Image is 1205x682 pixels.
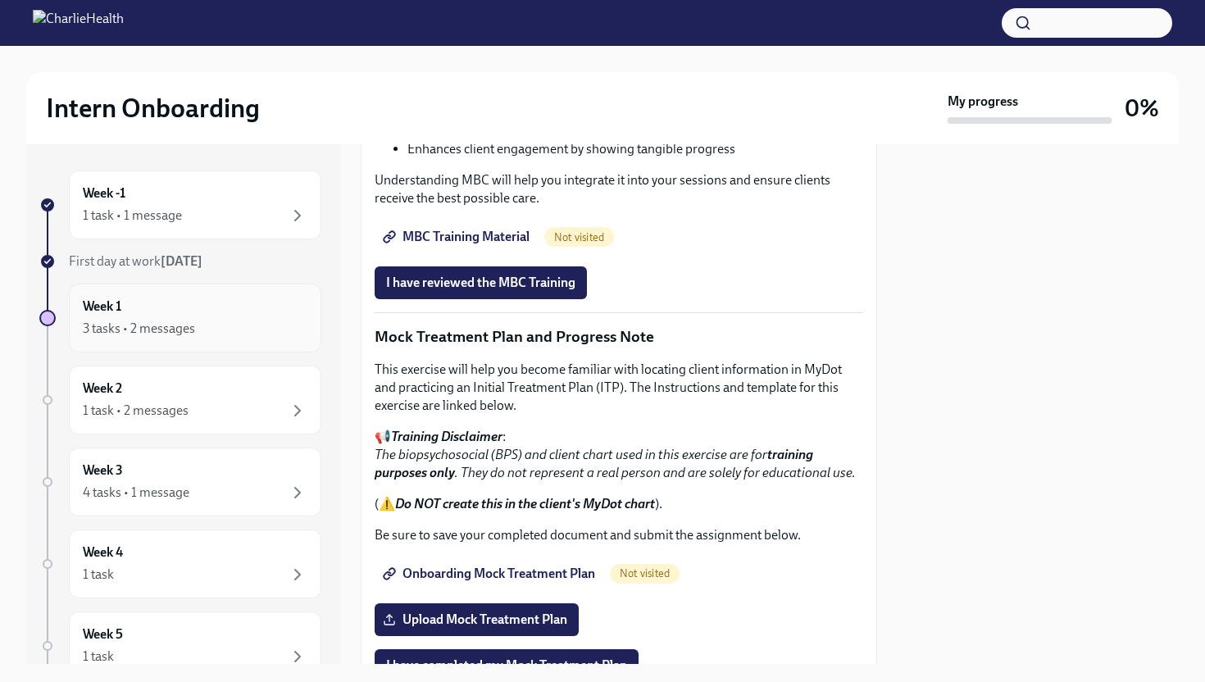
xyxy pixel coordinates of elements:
[375,361,863,415] p: This exercise will help you become familiar with locating client information in MyDot and practic...
[83,648,114,666] div: 1 task
[948,93,1018,111] strong: My progress
[83,320,195,338] div: 3 tasks • 2 messages
[83,402,189,420] div: 1 task • 2 messages
[39,530,321,598] a: Week 41 task
[375,495,863,513] p: (⚠️ ).
[83,298,121,316] h6: Week 1
[83,380,122,398] h6: Week 2
[39,170,321,239] a: Week -11 task • 1 message
[39,448,321,516] a: Week 34 tasks • 1 message
[39,366,321,434] a: Week 21 task • 2 messages
[69,253,202,269] span: First day at work
[375,171,863,207] p: Understanding MBC will help you integrate it into your sessions and ensure clients receive the be...
[39,284,321,352] a: Week 13 tasks • 2 messages
[375,649,639,682] button: I have completed my Mock Treatment Plan
[610,567,680,580] span: Not visited
[386,612,567,628] span: Upload Mock Treatment Plan
[375,221,541,253] a: MBC Training Material
[39,612,321,680] a: Week 51 task
[386,566,595,582] span: Onboarding Mock Treatment Plan
[386,657,627,674] span: I have completed my Mock Treatment Plan
[375,603,579,636] label: Upload Mock Treatment Plan
[39,252,321,271] a: First day at work[DATE]
[83,207,182,225] div: 1 task • 1 message
[375,526,863,544] p: Be sure to save your completed document and submit the assignment below.
[83,184,125,202] h6: Week -1
[83,566,114,584] div: 1 task
[83,625,123,643] h6: Week 5
[1125,93,1159,123] h3: 0%
[46,92,260,125] h2: Intern Onboarding
[83,484,189,502] div: 4 tasks • 1 message
[375,326,863,348] p: Mock Treatment Plan and Progress Note
[375,266,587,299] button: I have reviewed the MBC Training
[33,10,124,36] img: CharlieHealth
[386,229,530,245] span: MBC Training Material
[375,447,813,480] strong: training purposes only
[83,461,123,480] h6: Week 3
[375,447,856,480] em: The biopsychosocial (BPS) and client chart used in this exercise are for . They do not represent ...
[544,231,614,243] span: Not visited
[386,275,575,291] span: I have reviewed the MBC Training
[375,557,607,590] a: Onboarding Mock Treatment Plan
[407,140,863,158] li: Enhances client engagement by showing tangible progress
[161,253,202,269] strong: [DATE]
[391,429,502,444] strong: Training Disclaimer
[83,543,123,562] h6: Week 4
[375,428,863,482] p: 📢 :
[395,496,655,511] strong: Do NOT create this in the client's MyDot chart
